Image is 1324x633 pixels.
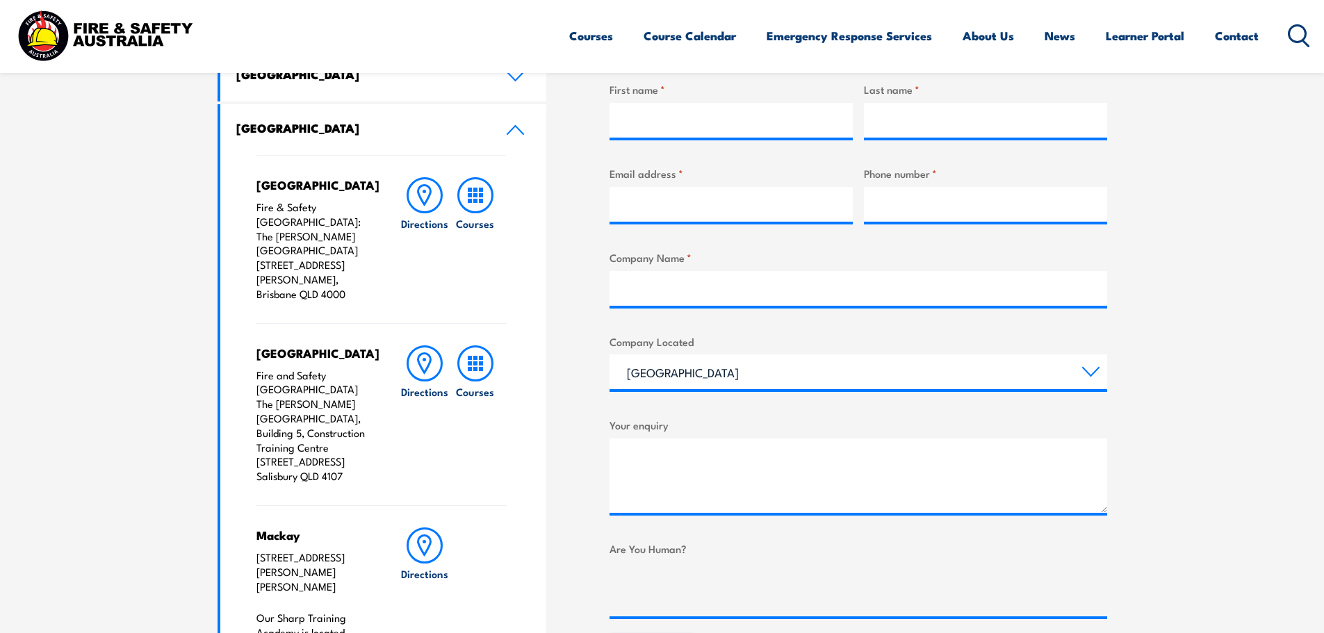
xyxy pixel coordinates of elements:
[400,177,450,302] a: Directions
[220,104,547,155] a: [GEOGRAPHIC_DATA]
[1045,17,1075,54] a: News
[401,566,448,581] h6: Directions
[963,17,1014,54] a: About Us
[401,216,448,231] h6: Directions
[256,345,373,361] h4: [GEOGRAPHIC_DATA]
[256,200,373,302] p: Fire & Safety [GEOGRAPHIC_DATA]: The [PERSON_NAME][GEOGRAPHIC_DATA] [STREET_ADDRESS][PERSON_NAME]...
[767,17,932,54] a: Emergency Response Services
[569,17,613,54] a: Courses
[610,165,853,181] label: Email address
[864,81,1107,97] label: Last name
[400,345,450,484] a: Directions
[450,177,500,302] a: Courses
[220,51,547,101] a: [GEOGRAPHIC_DATA]
[401,384,448,399] h6: Directions
[256,177,373,192] h4: [GEOGRAPHIC_DATA]
[456,384,494,399] h6: Courses
[610,562,821,616] iframe: reCAPTCHA
[610,81,853,97] label: First name
[610,249,1107,265] label: Company Name
[256,527,373,543] h4: Mackay
[864,165,1107,181] label: Phone number
[256,550,373,593] p: [STREET_ADDRESS][PERSON_NAME][PERSON_NAME]
[450,345,500,484] a: Courses
[456,216,494,231] h6: Courses
[644,17,736,54] a: Course Calendar
[610,541,1107,557] label: Are You Human?
[256,368,373,484] p: Fire and Safety [GEOGRAPHIC_DATA] The [PERSON_NAME][GEOGRAPHIC_DATA], Building 5, Construction Tr...
[1106,17,1184,54] a: Learner Portal
[610,417,1107,433] label: Your enquiry
[610,334,1107,350] label: Company Located
[236,67,485,82] h4: [GEOGRAPHIC_DATA]
[236,120,485,135] h4: [GEOGRAPHIC_DATA]
[1215,17,1259,54] a: Contact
